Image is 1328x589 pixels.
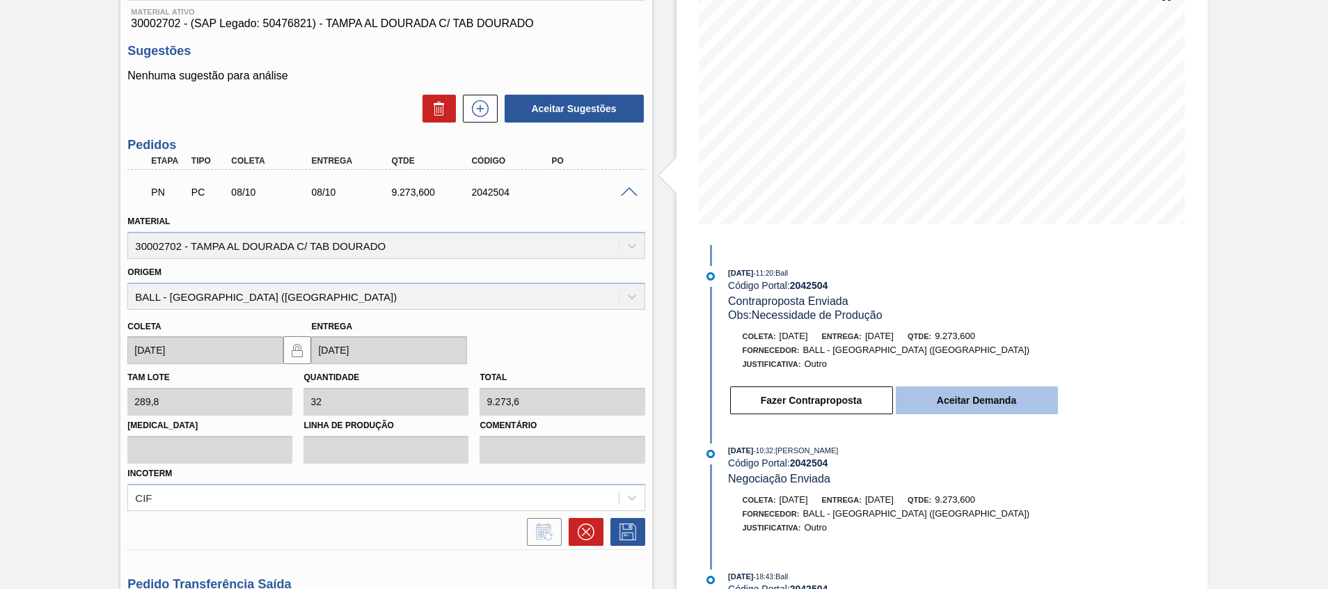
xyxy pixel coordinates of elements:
span: : Ball [773,269,788,277]
span: Contraproposta Enviada [728,295,848,307]
span: [DATE] [865,331,894,341]
label: Entrega [311,322,352,331]
span: [DATE] [728,446,753,455]
span: Coleta: [743,496,776,504]
p: PN [151,187,186,198]
div: Tipo [188,156,230,166]
input: dd/mm/yyyy [127,336,283,364]
div: Cancelar pedido [562,518,603,546]
span: - 18:43 [754,573,773,581]
div: Etapa [148,156,189,166]
span: [DATE] [865,494,894,505]
span: Qtde: [908,332,931,340]
div: Aceitar Sugestões [498,93,645,124]
span: [DATE] [728,572,753,581]
span: [DATE] [728,269,753,277]
span: [DATE] [780,331,808,341]
span: Negociação Enviada [728,473,830,485]
span: [DATE] [780,494,808,505]
h3: Pedidos [127,138,645,152]
label: Coleta [127,322,161,331]
div: 9.273,600 [388,187,477,198]
div: Qtde [388,156,477,166]
div: Salvar Pedido [603,518,645,546]
label: Origem [127,267,161,277]
span: : Ball [773,572,788,581]
button: Aceitar Sugestões [505,95,644,123]
div: Código Portal: [728,457,1059,469]
div: Código Portal: [728,280,1059,291]
div: 2042504 [468,187,558,198]
label: Incoterm [127,469,172,478]
span: Entrega: [822,496,862,504]
div: Coleta [228,156,317,166]
strong: 2042504 [790,457,828,469]
div: 08/10/2025 [308,187,397,198]
div: Excluir Sugestões [416,95,456,123]
label: Total [480,372,507,382]
img: atual [706,576,715,584]
label: Material [127,217,170,226]
button: locked [283,336,311,364]
input: dd/mm/yyyy [311,336,467,364]
div: 08/10/2025 [228,187,317,198]
h3: Sugestões [127,44,645,58]
div: PO [548,156,638,166]
button: Fazer Contraproposta [730,386,893,414]
div: Nova sugestão [456,95,498,123]
div: Código [468,156,558,166]
span: BALL - [GEOGRAPHIC_DATA] ([GEOGRAPHIC_DATA]) [803,345,1029,355]
span: Outro [804,359,827,369]
span: - 11:20 [754,269,773,277]
div: Pedido de Compra [188,187,230,198]
div: Pedido em Negociação [148,177,189,207]
span: Fornecedor: [743,346,800,354]
span: Qtde: [908,496,931,504]
div: Entrega [308,156,397,166]
span: - 10:32 [754,447,773,455]
span: Justificativa: [743,524,801,532]
strong: 2042504 [790,280,828,291]
img: locked [289,342,306,359]
label: Tam lote [127,372,169,382]
span: Obs: Necessidade de Produção [728,309,882,321]
span: Justificativa: [743,360,801,368]
span: Material ativo [131,8,641,16]
div: Informar alteração no pedido [520,518,562,546]
label: Comentário [480,416,645,436]
span: Outro [804,522,827,533]
label: Linha de Produção [303,416,468,436]
span: 30002702 - (SAP Legado: 50476821) - TAMPA AL DOURADA C/ TAB DOURADO [131,17,641,30]
label: Quantidade [303,372,359,382]
span: 9.273,600 [935,331,975,341]
span: Fornecedor: [743,510,800,518]
span: 9.273,600 [935,494,975,505]
label: [MEDICAL_DATA] [127,416,292,436]
span: Coleta: [743,332,776,340]
button: Aceitar Demanda [896,386,1058,414]
span: BALL - [GEOGRAPHIC_DATA] ([GEOGRAPHIC_DATA]) [803,508,1029,519]
div: CIF [135,492,152,503]
img: atual [706,450,715,458]
span: : [PERSON_NAME] [773,446,839,455]
p: Nenhuma sugestão para análise [127,70,645,82]
img: atual [706,272,715,281]
span: Entrega: [822,332,862,340]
